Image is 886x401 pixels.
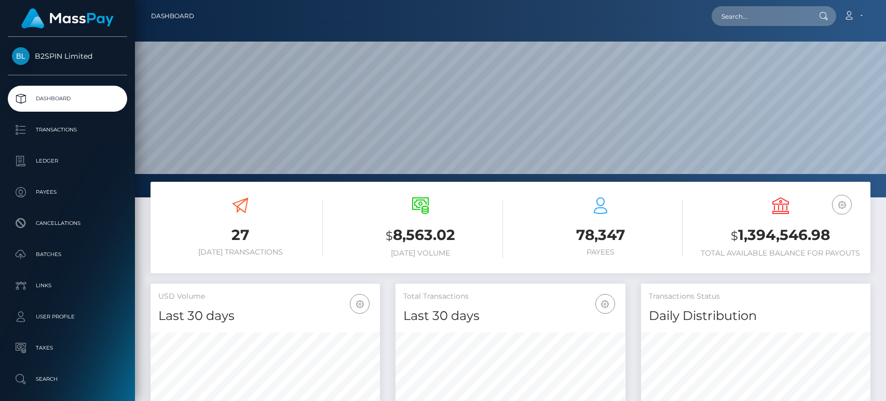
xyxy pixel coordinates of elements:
[158,291,372,302] h5: USD Volume
[8,273,127,299] a: Links
[12,278,123,293] p: Links
[12,216,123,231] p: Cancellations
[12,47,30,65] img: B2SPIN Limited
[338,249,503,258] h6: [DATE] Volume
[649,307,863,325] h4: Daily Distribution
[698,249,863,258] h6: Total Available Balance for Payouts
[8,117,127,143] a: Transactions
[403,307,617,325] h4: Last 30 days
[12,153,123,169] p: Ledger
[8,86,127,112] a: Dashboard
[731,229,738,243] small: $
[8,304,127,330] a: User Profile
[649,291,863,302] h5: Transactions Status
[158,248,323,257] h6: [DATE] Transactions
[8,366,127,392] a: Search
[21,8,114,29] img: MassPay Logo
[338,225,503,246] h3: 8,563.02
[698,225,863,246] h3: 1,394,546.98
[12,184,123,200] p: Payees
[8,210,127,236] a: Cancellations
[519,248,683,257] h6: Payees
[8,148,127,174] a: Ledger
[12,247,123,262] p: Batches
[12,309,123,325] p: User Profile
[151,5,194,27] a: Dashboard
[712,6,809,26] input: Search...
[12,122,123,138] p: Transactions
[8,179,127,205] a: Payees
[8,51,127,61] span: B2SPIN Limited
[158,307,372,325] h4: Last 30 days
[8,335,127,361] a: Taxes
[519,225,683,245] h3: 78,347
[8,242,127,268] a: Batches
[12,91,123,106] p: Dashboard
[12,340,123,356] p: Taxes
[403,291,617,302] h5: Total Transactions
[158,225,323,245] h3: 27
[386,229,393,243] small: $
[12,371,123,387] p: Search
